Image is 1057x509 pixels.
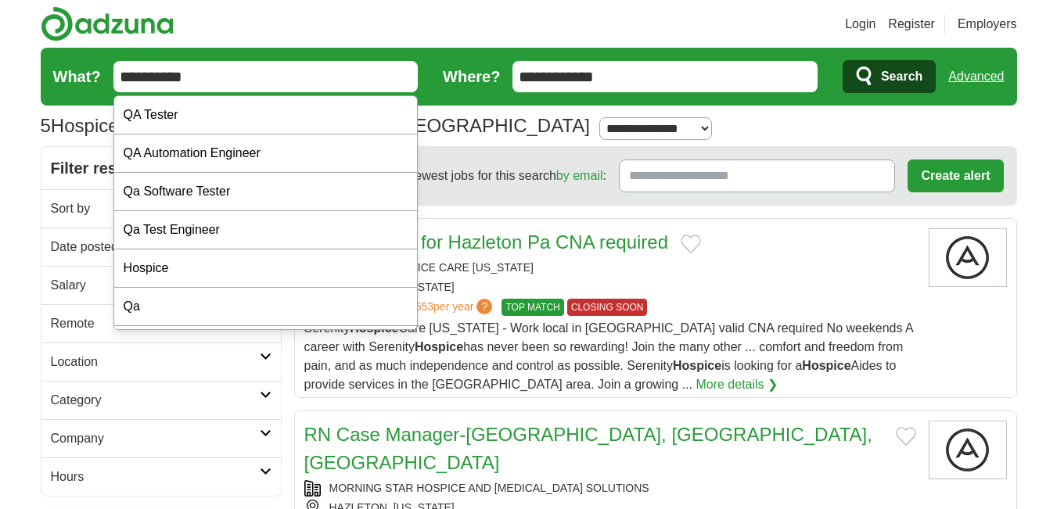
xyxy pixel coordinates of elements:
[51,429,260,448] h2: Company
[673,359,721,372] strong: Hospice
[51,391,260,410] h2: Category
[567,299,648,316] span: CLOSING SOON
[41,419,281,457] a: Company
[41,457,281,496] a: Hours
[476,299,492,314] span: ?
[51,314,260,333] h2: Remote
[339,167,606,185] span: Receive the newest jobs for this search :
[304,480,916,496] div: MORNING STAR HOSPICE AND [MEDICAL_DATA] SOLUTIONS
[843,60,936,93] button: Search
[881,61,922,92] span: Search
[556,169,603,182] a: by email
[696,375,778,394] a: More details ❯
[888,15,935,34] a: Register
[51,276,260,295] h2: Salary
[41,189,281,228] a: Sort by
[802,359,850,372] strong: Hospice
[502,299,563,316] span: TOP MATCH
[304,424,872,473] a: RN Case Manager-[GEOGRAPHIC_DATA], [GEOGRAPHIC_DATA], [GEOGRAPHIC_DATA]
[41,147,281,189] h2: Filter results
[114,326,418,364] div: Qa Engineer
[443,65,500,88] label: Where?
[304,279,916,296] div: HAZLETON, [US_STATE]
[929,228,1007,287] img: Company logo
[929,421,1007,479] img: Company logo
[51,468,260,486] h2: Hours
[415,340,463,353] strong: Hospice
[41,115,590,136] h1: Hospice Jobs in [GEOGRAPHIC_DATA], [GEOGRAPHIC_DATA]
[114,249,418,288] div: Hospice
[304,321,913,391] span: Serenity Care [US_STATE] - Work local in [GEOGRAPHIC_DATA] valid CNA required No weekends A caree...
[958,15,1017,34] a: Employers
[41,304,281,342] a: Remote
[948,61,1004,92] a: Advanced
[53,65,101,88] label: What?
[114,288,418,326] div: Qa
[304,260,916,276] div: SERENITY HOSPICE CARE [US_STATE]
[41,342,281,381] a: Location
[114,211,418,249] div: Qa Test Engineer
[41,381,281,419] a: Category
[51,353,260,371] h2: Location
[908,160,1003,192] button: Create alert
[51,199,260,218] h2: Sort by
[304,231,669,253] a: HospiceCNA for Hazleton Pa CNA required
[41,112,51,140] span: 5
[51,238,260,256] h2: Date posted
[845,15,875,34] a: Login
[896,427,916,446] button: Add to favorite jobs
[114,173,418,211] div: Qa Software Tester
[681,235,701,253] button: Add to favorite jobs
[41,228,281,266] a: Date posted
[41,6,174,41] img: Adzuna logo
[114,134,418,173] div: QA Automation Engineer
[114,96,418,134] div: QA Tester
[41,266,281,304] a: Salary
